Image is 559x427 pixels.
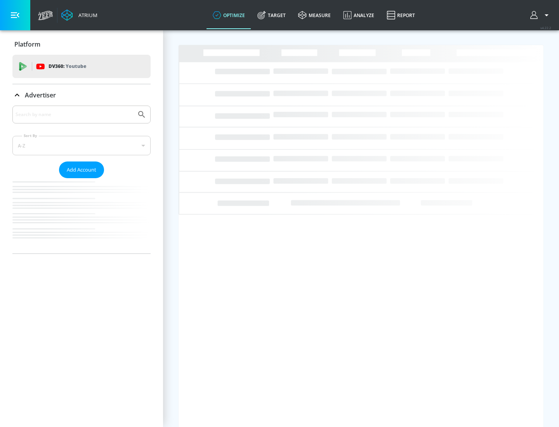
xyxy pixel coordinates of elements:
[12,106,151,253] div: Advertiser
[292,1,337,29] a: measure
[251,1,292,29] a: Target
[380,1,421,29] a: Report
[12,136,151,155] div: A-Z
[207,1,251,29] a: optimize
[49,62,86,71] p: DV360:
[25,91,56,99] p: Advertiser
[67,165,96,174] span: Add Account
[540,26,551,30] span: v 4.22.2
[75,12,97,19] div: Atrium
[12,33,151,55] div: Platform
[66,62,86,70] p: Youtube
[61,9,97,21] a: Atrium
[337,1,380,29] a: Analyze
[59,161,104,178] button: Add Account
[22,133,39,138] label: Sort By
[16,109,133,120] input: Search by name
[12,55,151,78] div: DV360: Youtube
[12,178,151,253] nav: list of Advertiser
[14,40,40,49] p: Platform
[12,84,151,106] div: Advertiser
